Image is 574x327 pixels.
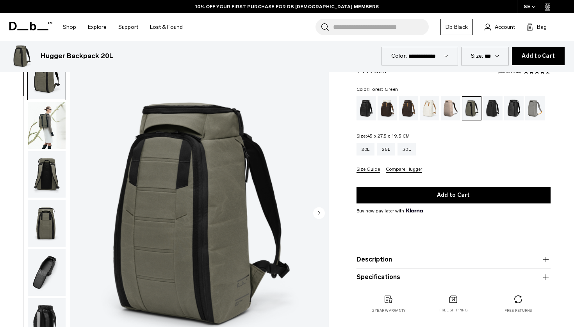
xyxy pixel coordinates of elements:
img: Hugger Backpack 20L Forest Green [28,151,66,198]
a: Reflective Black [504,96,524,120]
button: Hugger Backpack 20L Forest Green [27,53,66,100]
a: Fogbow Beige [441,96,460,120]
span: Add to Cart [522,53,555,59]
a: 25L [377,143,395,156]
legend: Size: [357,134,410,138]
button: Hugger Backpack 20L Forest Green [27,151,66,198]
a: Support [118,13,138,41]
button: Add to Cart [357,187,551,203]
a: Sand Grey [525,96,545,120]
a: Explore [88,13,107,41]
a: 30L [398,143,416,156]
h3: Hugger Backpack 20L [41,51,113,61]
a: Shop [63,13,76,41]
button: Bag [527,22,547,32]
button: Size Guide [357,167,380,173]
nav: Main Navigation [57,13,189,41]
a: Lost & Found [150,13,183,41]
button: Add to Cart [512,47,565,65]
button: Description [357,255,551,264]
span: 45 x 27.5 x 19.5 CM [367,133,410,139]
button: Hugger Backpack 20L Forest Green [27,249,66,296]
span: Buy now pay later with [357,207,423,214]
legend: Color: [357,87,398,92]
a: 20L [357,143,375,156]
img: Hugger Backpack 20L Forest Green [28,102,66,149]
button: Specifications [357,272,551,282]
img: Hugger Backpack 20L Forest Green [28,53,66,100]
a: Charcoal Grey [483,96,503,120]
button: Next slide [313,207,325,220]
span: Forest Green [369,87,398,92]
a: 10% OFF YOUR FIRST PURCHASE FOR DB [DEMOGRAPHIC_DATA] MEMBERS [195,3,379,10]
img: Hugger Backpack 20L Forest Green [9,44,34,69]
button: Compare Hugger [386,167,422,173]
p: Free shipping [439,308,468,313]
label: Color: [391,52,407,60]
img: Hugger Backpack 20L Forest Green [28,200,66,247]
a: 500 reviews [497,70,521,74]
span: Bag [537,23,547,31]
span: Account [495,23,515,31]
img: {"height" => 20, "alt" => "Klarna"} [406,209,423,212]
button: Hugger Backpack 20L Forest Green [27,102,66,149]
label: Size: [471,52,483,60]
p: 2 year warranty [372,308,406,313]
a: Cappuccino [378,96,397,120]
a: Forest Green [462,96,481,120]
a: Black Out [357,96,376,120]
a: Account [485,22,515,32]
a: Db Black [440,19,473,35]
img: Hugger Backpack 20L Forest Green [28,249,66,296]
p: Free returns [504,308,532,313]
button: Hugger Backpack 20L Forest Green [27,200,66,247]
a: Oatmilk [420,96,439,120]
a: Espresso [399,96,418,120]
